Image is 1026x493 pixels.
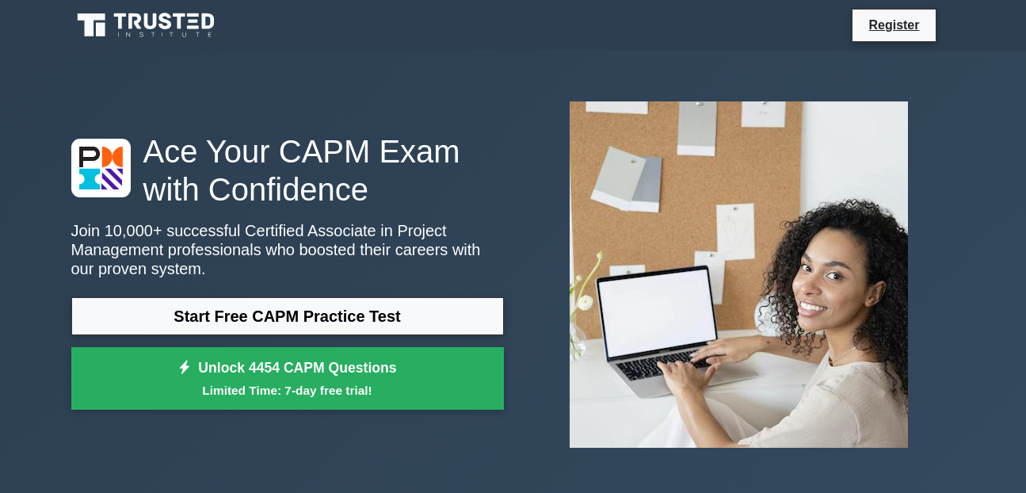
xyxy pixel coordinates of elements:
a: Unlock 4454 CAPM QuestionsLimited Time: 7-day free trial! [71,347,504,411]
a: Start Free CAPM Practice Test [71,297,504,335]
p: Join 10,000+ successful Certified Associate in Project Management professionals who boosted their... [71,221,504,278]
a: Register [859,15,929,35]
h1: Ace Your CAPM Exam with Confidence [71,132,504,208]
small: Limited Time: 7-day free trial! [91,381,484,399]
